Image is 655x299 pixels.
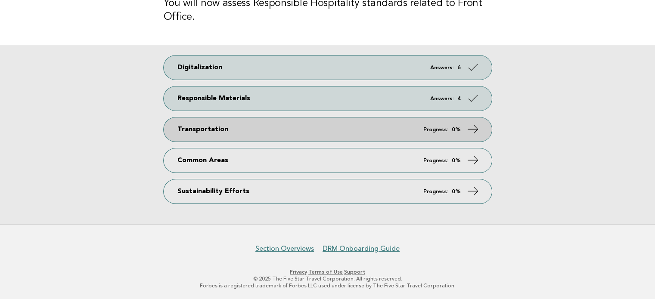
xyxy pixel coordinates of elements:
strong: 0% [452,158,461,163]
p: Forbes is a registered trademark of Forbes LLC used under license by The Five Star Travel Corpora... [64,282,591,289]
a: DRM Onboarding Guide [323,244,400,253]
a: Sustainability Efforts Progress: 0% [164,179,492,203]
a: Transportation Progress: 0% [164,117,492,142]
a: Common Areas Progress: 0% [164,148,492,173]
a: Terms of Use [308,269,343,275]
p: © 2025 The Five Star Travel Corporation. All rights reserved. [64,275,591,282]
em: Answers: [430,65,454,71]
em: Progress: [423,127,448,133]
a: Privacy [290,269,307,275]
strong: 0% [452,127,461,133]
strong: 4 [457,96,461,102]
a: Digitalization Answers: 6 [164,55,492,80]
strong: 0% [452,189,461,194]
em: Progress: [423,189,448,194]
a: Support [344,269,365,275]
em: Answers: [430,96,454,102]
em: Progress: [423,158,448,163]
p: · · [64,268,591,275]
strong: 6 [457,65,461,71]
a: Responsible Materials Answers: 4 [164,86,492,111]
a: Section Overviews [255,244,314,253]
